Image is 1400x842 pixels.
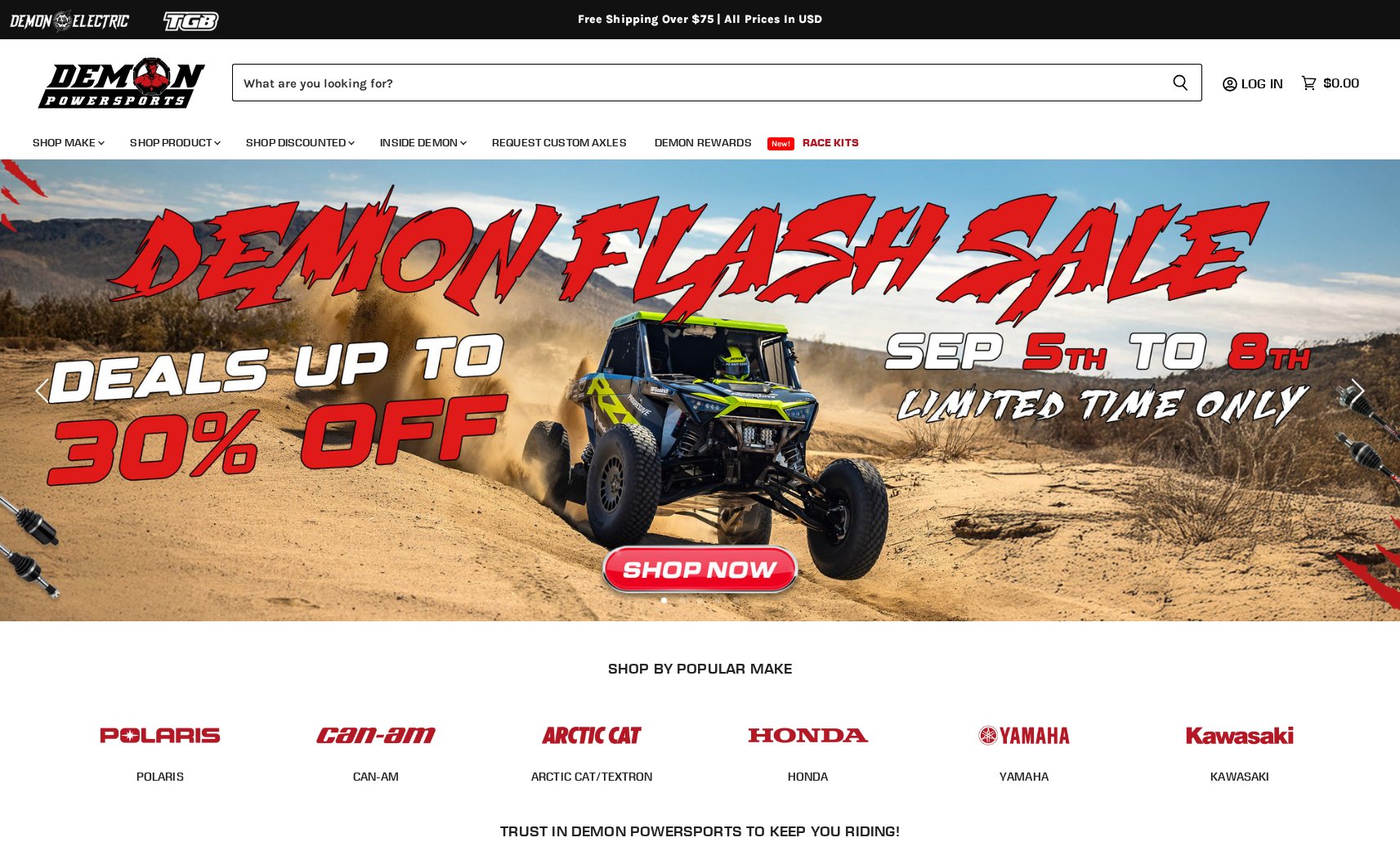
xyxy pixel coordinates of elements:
a: YAMAHA [1000,769,1049,784]
img: TGB Logo 2 [131,6,253,37]
form: Product [232,64,1202,101]
a: Shop Product [118,126,230,159]
li: Page dot 3 [697,598,703,603]
a: Shop Make [20,126,114,159]
li: Page dot 5 [733,598,739,603]
input: Search [232,64,1159,101]
button: Next [1339,374,1371,407]
img: POPULAR_MAKE_logo_4_4923a504-4bac-4306-a1be-165a52280178.jpg [745,710,872,760]
span: YAMAHA [1000,769,1049,786]
a: Race Kits [790,126,871,159]
a: Request Custom Axles [480,126,639,159]
a: POLARIS [136,769,184,784]
img: POPULAR_MAKE_logo_3_027535af-6171-4c5e-a9bc-f0eccd05c5d6.jpg [528,710,655,760]
img: Demon Powersports [33,53,212,111]
img: POPULAR_MAKE_logo_2_dba48cf1-af45-46d4-8f73-953a0f002620.jpg [96,710,224,760]
img: POPULAR_MAKE_logo_5_20258e7f-293c-4aac-afa8-159eaa299126.jpg [960,710,1088,760]
span: HONDA [788,769,829,786]
li: Page dot 2 [679,598,685,603]
span: CAN-AM [353,769,400,786]
button: Previous [29,374,61,407]
a: CAN-AM [353,769,400,784]
a: KAWASAKI [1210,769,1269,784]
a: Log in [1234,76,1293,91]
h2: SHOP BY POPULAR MAKE [66,660,1334,677]
img: POPULAR_MAKE_logo_6_76e8c46f-2d1e-4ecc-b320-194822857d41.jpg [1176,710,1304,760]
span: New! [767,137,795,150]
a: ARCTIC CAT/TEXTRON [531,769,653,784]
a: Inside Demon [368,126,476,159]
span: POLARIS [136,769,184,786]
a: Demon Rewards [642,126,764,159]
a: $0.00 [1293,71,1367,95]
li: Page dot 4 [715,598,721,603]
a: Shop Discounted [234,126,365,159]
img: POPULAR_MAKE_logo_1_adc20308-ab24-48c4-9fac-e3c1a623d575.jpg [312,710,440,760]
span: $0.00 [1323,75,1359,91]
span: KAWASAKI [1210,769,1269,786]
li: Page dot 1 [661,598,667,603]
div: Free Shipping Over $75 | All Prices In USD [47,12,1354,27]
span: ARCTIC CAT/TEXTRON [531,769,653,786]
img: Demon Electric Logo 2 [8,6,131,37]
button: Search [1159,64,1202,101]
span: Log in [1241,75,1283,92]
h2: Trust In Demon Powersports To Keep You Riding! [85,822,1315,840]
ul: Main menu [20,119,1355,159]
a: HONDA [788,769,829,784]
